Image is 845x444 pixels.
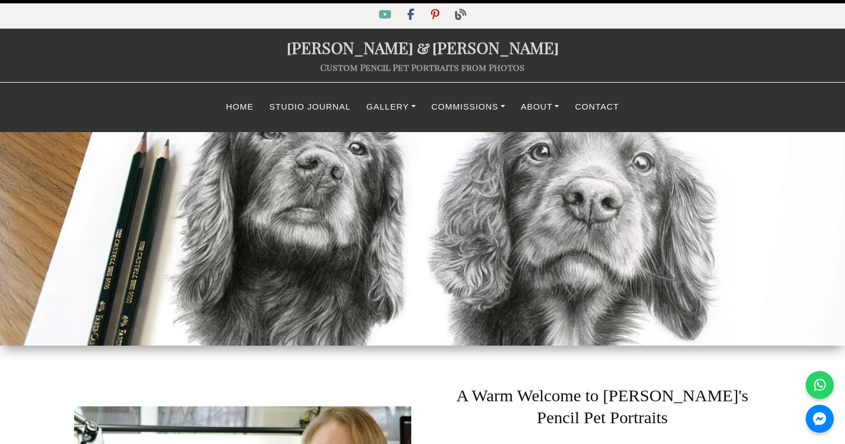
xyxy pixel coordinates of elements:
a: Contact [567,96,626,118]
a: Messenger [806,405,834,433]
a: Facebook [401,11,424,20]
a: Custom Pencil Pet Portraits from Photos [320,61,525,73]
a: Commissions [424,96,513,118]
a: Home [218,96,261,118]
a: Pinterest [424,11,448,20]
a: Gallery [358,96,424,118]
span: & [414,37,432,58]
h1: A Warm Welcome to [PERSON_NAME]'s Pencil Pet Portraits [434,368,771,436]
a: About [513,96,567,118]
a: Studio Journal [261,96,358,118]
a: Blog [448,11,473,20]
a: WhatsApp [806,371,834,399]
a: [PERSON_NAME]&[PERSON_NAME] [287,37,559,58]
a: YouTube [372,11,401,20]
